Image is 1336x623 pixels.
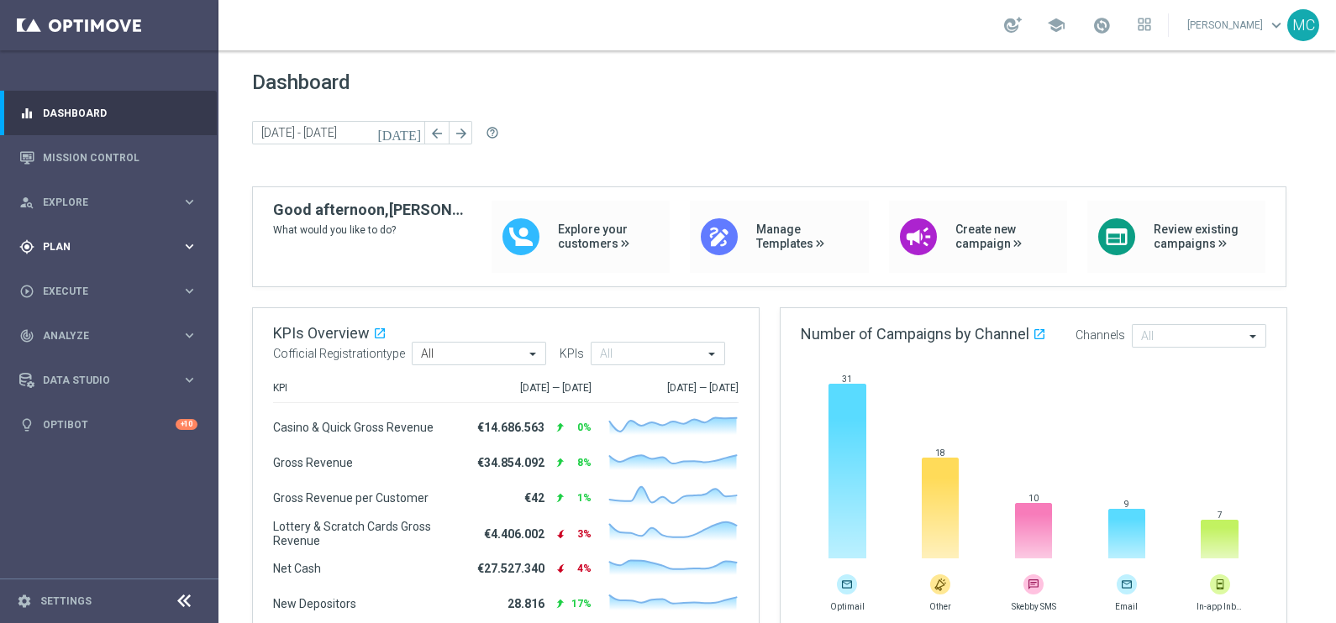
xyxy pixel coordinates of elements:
span: Plan [43,242,181,252]
i: play_circle_outline [19,284,34,299]
button: track_changes Analyze keyboard_arrow_right [18,329,198,343]
i: person_search [19,195,34,210]
span: school [1047,16,1065,34]
a: Settings [40,596,92,606]
div: Optibot [19,402,197,447]
div: MC [1287,9,1319,41]
i: keyboard_arrow_right [181,283,197,299]
div: Execute [19,284,181,299]
div: Data Studio [19,373,181,388]
div: +10 [176,419,197,430]
span: Explore [43,197,181,207]
button: gps_fixed Plan keyboard_arrow_right [18,240,198,254]
button: Data Studio keyboard_arrow_right [18,374,198,387]
div: Mission Control [19,135,197,180]
i: keyboard_arrow_right [181,372,197,388]
div: Dashboard [19,91,197,135]
button: lightbulb Optibot +10 [18,418,198,432]
button: equalizer Dashboard [18,107,198,120]
i: keyboard_arrow_right [181,194,197,210]
a: Optibot [43,402,176,447]
i: gps_fixed [19,239,34,254]
span: Analyze [43,331,181,341]
div: Analyze [19,328,181,343]
i: keyboard_arrow_right [181,238,197,254]
button: Mission Control [18,151,198,165]
span: Execute [43,286,181,296]
i: equalizer [19,106,34,121]
i: track_changes [19,328,34,343]
a: [PERSON_NAME]keyboard_arrow_down [1186,13,1287,38]
span: keyboard_arrow_down [1267,16,1286,34]
button: play_circle_outline Execute keyboard_arrow_right [18,285,198,298]
i: keyboard_arrow_right [181,327,197,343]
i: settings [17,594,32,609]
div: Plan [19,239,181,254]
button: person_search Explore keyboard_arrow_right [18,196,198,209]
div: Explore [19,195,181,210]
i: lightbulb [19,417,34,432]
a: Dashboard [43,91,197,135]
span: Data Studio [43,375,181,385]
a: Mission Control [43,135,197,180]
